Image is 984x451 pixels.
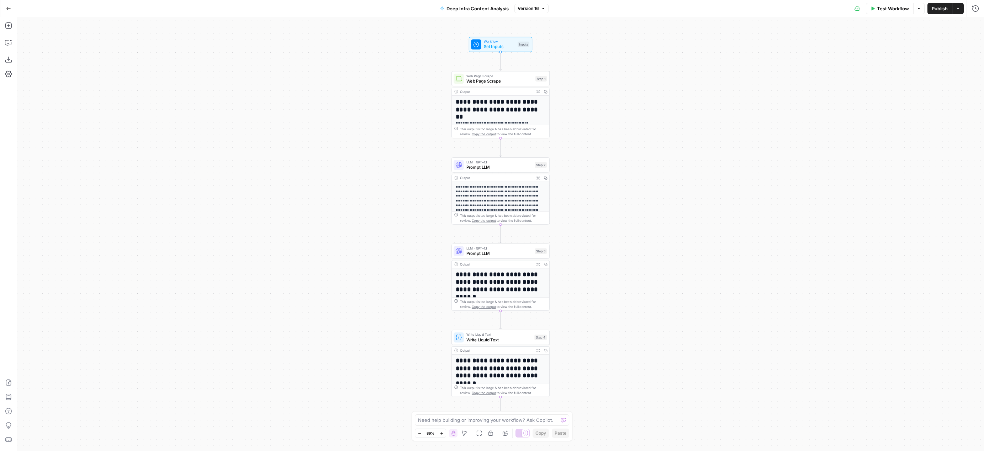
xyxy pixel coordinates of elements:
[466,250,532,257] span: Prompt LLM
[499,52,501,70] g: Edge from start to step_1
[427,430,434,436] span: 89%
[460,348,532,353] div: Output
[466,73,533,78] span: Web Page Scrape
[460,213,547,223] div: This output is too large & has been abbreviated for review. to view the full content.
[436,3,513,14] button: Deep Infra Content Analysis
[466,246,532,251] span: LLM · GPT-4.1
[484,39,515,44] span: Workflow
[460,262,532,267] div: Output
[552,429,569,438] button: Paste
[535,430,546,436] span: Copy
[466,336,532,343] span: Write Liquid Text
[472,391,496,395] span: Copy the output
[460,175,532,180] div: Output
[534,335,547,340] div: Step 4
[472,219,496,222] span: Copy the output
[877,5,909,12] span: Test Workflow
[466,332,532,337] span: Write Liquid Text
[533,429,549,438] button: Copy
[555,430,566,436] span: Paste
[460,385,547,395] div: This output is too large & has been abbreviated for review. to view the full content.
[514,4,549,13] button: Version 16
[460,127,547,137] div: This output is too large & has been abbreviated for review. to view the full content.
[499,311,501,329] g: Edge from step_3 to step_4
[466,164,532,171] span: Prompt LLM
[499,225,501,243] g: Edge from step_2 to step_3
[451,37,550,52] div: WorkflowSet InputsInputs
[518,42,529,47] div: Inputs
[472,305,496,309] span: Copy the output
[446,5,509,12] span: Deep Infra Content Analysis
[460,89,532,94] div: Output
[518,5,539,12] span: Version 16
[466,78,533,84] span: Web Page Scrape
[535,162,547,168] div: Step 2
[535,76,547,82] div: Step 1
[499,138,501,157] g: Edge from step_1 to step_2
[484,43,515,50] span: Set Inputs
[466,159,532,164] span: LLM · GPT-4.1
[866,3,913,14] button: Test Workflow
[535,248,547,254] div: Step 3
[460,299,547,309] div: This output is too large & has been abbreviated for review. to view the full content.
[499,397,501,415] g: Edge from step_4 to end
[472,132,496,136] span: Copy the output
[932,5,948,12] span: Publish
[927,3,952,14] button: Publish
